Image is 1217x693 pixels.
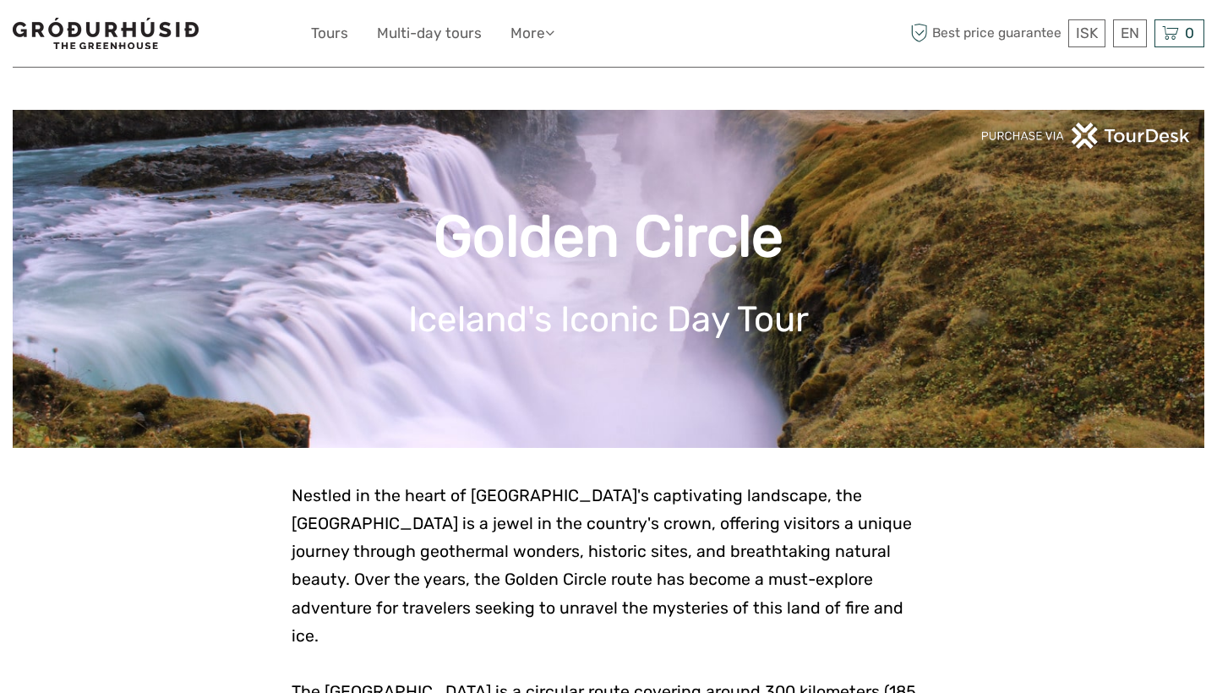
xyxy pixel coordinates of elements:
[13,18,199,49] img: 1578-341a38b5-ce05-4595-9f3d-b8aa3718a0b3_logo_small.jpg
[38,203,1179,271] h1: Golden Circle
[377,21,482,46] a: Multi-day tours
[980,123,1192,149] img: PurchaseViaTourDeskwhite.png
[311,21,348,46] a: Tours
[1076,25,1098,41] span: ISK
[1113,19,1147,47] div: EN
[292,486,912,646] span: Nestled in the heart of [GEOGRAPHIC_DATA]'s captivating landscape, the [GEOGRAPHIC_DATA] is a jew...
[907,19,1065,47] span: Best price guarantee
[1182,25,1197,41] span: 0
[510,21,554,46] a: More
[38,298,1179,341] h1: Iceland's Iconic Day Tour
